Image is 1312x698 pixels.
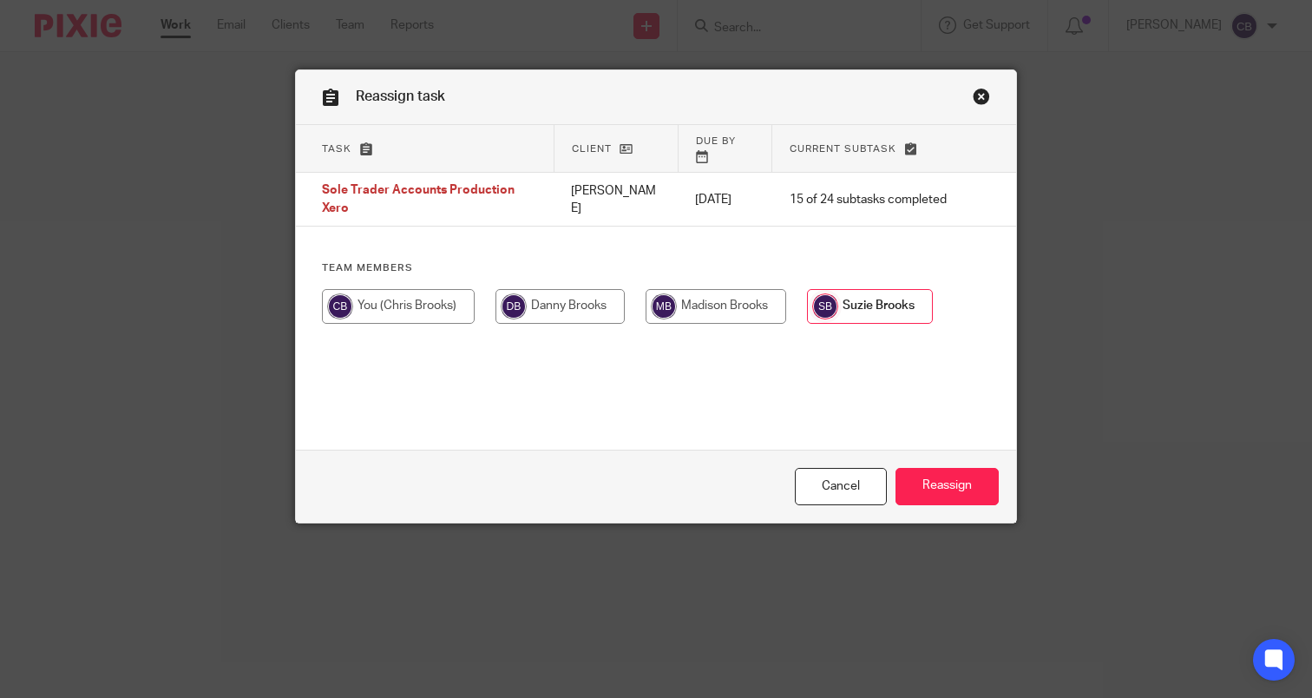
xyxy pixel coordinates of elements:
[356,89,445,103] span: Reassign task
[790,144,896,154] span: Current subtask
[772,173,964,227] td: 15 of 24 subtasks completed
[571,182,660,218] p: [PERSON_NAME]
[322,144,351,154] span: Task
[795,468,887,505] a: Close this dialog window
[973,88,990,111] a: Close this dialog window
[695,191,755,208] p: [DATE]
[696,136,736,146] span: Due by
[572,144,612,154] span: Client
[322,261,990,275] h4: Team members
[895,468,999,505] input: Reassign
[322,185,515,215] span: Sole Trader Accounts Production Xero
